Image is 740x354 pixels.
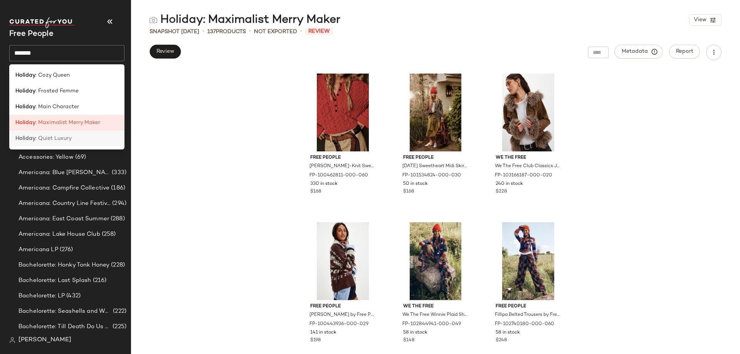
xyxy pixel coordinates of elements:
span: : Cozy Queen [35,71,70,79]
span: (294) [111,199,126,208]
span: (258) [100,230,116,239]
span: FP-100443936-000-029 [309,321,368,328]
span: Report [676,49,693,55]
span: Americana: Lake House Club [18,230,100,239]
span: (288) [109,215,125,223]
span: We The Free [496,154,561,161]
span: Current Company Name [9,30,54,38]
span: Bachelorette: Last Splash [18,276,91,285]
span: : Frosted Femme [35,87,79,95]
span: [PERSON_NAME] by Free People in Brown, Size: M [309,312,375,319]
span: Bachelorette: LP [18,292,65,300]
span: Americana LP [18,245,58,254]
span: • [202,27,204,36]
span: Americana: Campfire Collective [18,184,109,193]
span: 141 in stock [310,329,336,336]
span: 137 [207,29,216,35]
span: $198 [310,337,321,344]
span: $228 [496,188,507,195]
div: Products [207,28,246,36]
img: 102844941_049_0 [397,222,474,300]
span: (276) [58,245,73,254]
span: : Main Character [35,103,79,111]
span: Accessories: Yellow [18,153,74,162]
span: Review [305,28,333,35]
span: Bachelorette: Honky Tonk Honey [18,261,109,270]
span: 330 in stock [310,181,338,188]
span: 50 in stock [403,181,428,188]
b: Holiday [15,134,35,143]
span: (222) [111,307,126,316]
span: • [249,27,251,36]
div: Holiday: Maximalist Merry Maker [150,12,340,28]
span: 240 in stock [496,181,523,188]
span: FP-103166187-000-020 [495,172,552,179]
span: Americana: East Coast Summer [18,215,109,223]
span: (333) [110,168,126,177]
button: Review [150,45,181,59]
span: Free People [310,154,375,161]
span: [PERSON_NAME] [18,336,71,345]
span: $168 [310,188,321,195]
button: View [689,14,721,26]
b: Holiday [15,119,35,127]
span: $248 [496,337,507,344]
span: Not Exported [254,28,297,36]
b: Holiday [15,103,35,111]
img: svg%3e [9,337,15,343]
span: [DATE] Sweetheart Midi Skirt by Free People in Green, Size: US 4 [402,163,468,170]
img: 103166187_020_a [489,74,567,151]
span: Snapshot [DATE] [150,28,199,36]
span: FP-101534824-000-030 [402,172,461,179]
span: Free People [496,303,561,310]
img: 102740180_060_0 [489,222,567,300]
span: Free People [310,303,375,310]
span: (432) [65,292,81,300]
span: $168 [403,188,414,195]
span: Bachelorette: Seashells and Wedding Bells [18,307,111,316]
span: Review [156,49,174,55]
b: Holiday [15,87,35,95]
span: Bachelorette: Till Death Do Us Party [18,322,111,331]
span: (228) [109,261,125,270]
span: FP-100462811-000-060 [309,172,368,179]
span: 58 in stock [496,329,520,336]
span: : Maximalist Merry Maker [35,119,100,127]
span: Free People [403,154,468,161]
b: Holiday [15,71,35,79]
span: FP-102740180-000-060 [495,321,554,328]
button: Metadata [615,45,663,59]
span: Metadata [621,48,656,55]
span: (69) [74,153,86,162]
span: We The Free Winnie Plaid Shirt at Free People in Blue, Size: S [402,312,468,319]
span: We The Free [403,303,468,310]
img: 101534824_030_d [397,74,474,151]
img: 100462811_060_e [304,74,382,151]
span: Americana: Country Line Festival [18,199,111,208]
img: cfy_white_logo.C9jOOHJF.svg [9,17,75,28]
span: : Quiet Luxury [35,134,72,143]
span: FP-102844941-000-049 [402,321,461,328]
span: • [300,27,302,36]
span: View [693,17,706,23]
button: Report [669,45,700,59]
span: We The Free Club Classics Jacket at Free People in Brown, Size: M [495,163,560,170]
span: Americana: Blue [PERSON_NAME] Baby [18,168,110,177]
span: 58 in stock [403,329,427,336]
img: svg%3e [150,16,157,24]
img: 100443936_029_c [304,222,382,300]
span: [PERSON_NAME]-Knit Sweater by Free People in Red, Size: S [309,163,375,170]
span: (225) [111,322,126,331]
span: (186) [109,184,125,193]
span: Fillipa Belted Trousers by Free People in Red, Size: US 10 [495,312,560,319]
span: (216) [91,276,107,285]
span: $148 [403,337,414,344]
